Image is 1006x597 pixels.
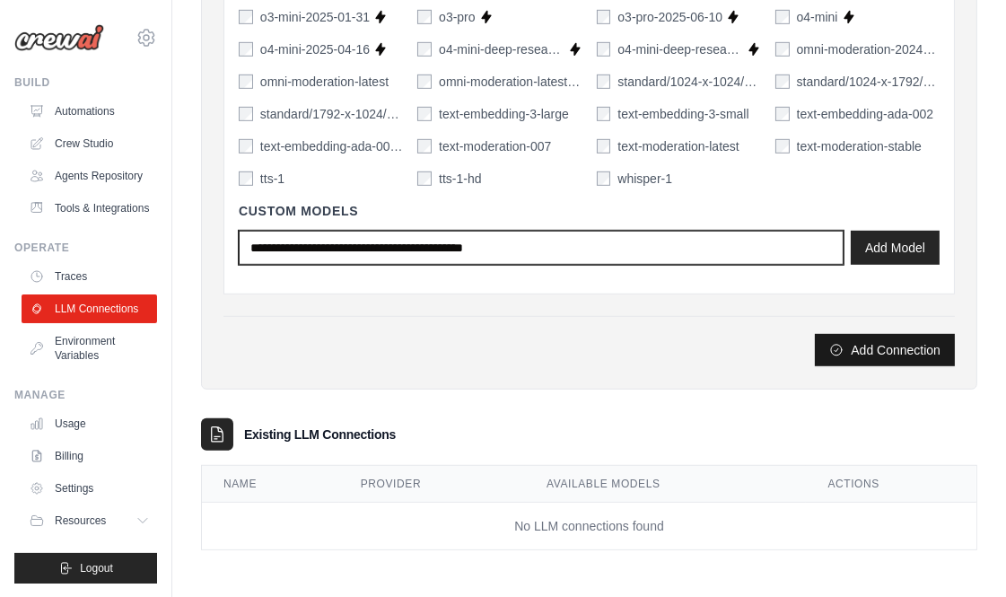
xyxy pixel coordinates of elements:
[239,75,253,89] input: omni-moderation-latest
[617,137,739,155] label: text-moderation-latest
[815,334,955,366] button: Add Connection
[617,105,748,123] label: text-embedding-3-small
[775,75,790,89] input: standard/1024-x-1792/dall-e-3
[80,561,113,575] span: Logout
[239,42,253,57] input: o4-mini-2025-04-16
[797,73,940,91] label: standard/1024-x-1792/dall-e-3
[597,107,611,121] input: text-embedding-3-small
[22,294,157,323] a: LLM Connections
[439,170,481,188] label: tts-1-hd
[617,8,722,26] label: o3-pro-2025-06-10
[806,466,976,503] th: Actions
[797,8,838,26] label: o4-mini
[239,202,940,220] h4: Custom Models
[14,241,157,255] div: Operate
[239,10,253,24] input: o3-mini-2025-01-31
[775,42,790,57] input: omni-moderation-2024-09-26
[260,73,389,91] label: omni-moderation-latest
[597,171,611,186] input: whisper-1
[439,137,551,155] label: text-moderation-007
[14,75,157,90] div: Build
[417,107,432,121] input: text-embedding-3-large
[525,466,806,503] th: Available Models
[22,327,157,370] a: Environment Variables
[22,409,157,438] a: Usage
[417,10,432,24] input: o3-pro
[597,42,611,57] input: o4-mini-deep-research-2025-06-26
[417,139,432,154] input: text-moderation-007
[239,171,253,186] input: tts-1
[14,388,157,402] div: Manage
[417,42,432,57] input: o4-mini-deep-research
[260,105,403,123] label: standard/1792-x-1024/dall-e-3
[439,8,475,26] label: o3-pro
[417,75,432,89] input: omni-moderation-latest-intents
[239,107,253,121] input: standard/1792-x-1024/dall-e-3
[22,262,157,291] a: Traces
[775,139,790,154] input: text-moderation-stable
[202,466,339,503] th: Name
[260,8,370,26] label: o3-mini-2025-01-31
[597,75,611,89] input: standard/1024-x-1024/dall-e-3
[797,40,940,58] label: omni-moderation-2024-09-26
[775,10,790,24] input: o4-mini
[260,170,284,188] label: tts-1
[597,10,611,24] input: o3-pro-2025-06-10
[22,194,157,223] a: Tools & Integrations
[239,139,253,154] input: text-embedding-ada-002-v2
[775,107,790,121] input: text-embedding-ada-002
[22,442,157,470] a: Billing
[244,426,396,443] h3: Existing LLM Connections
[202,502,976,549] td: No LLM connections found
[14,553,157,584] button: Logout
[617,73,760,91] label: standard/1024-x-1024/dall-e-3
[22,129,157,158] a: Crew Studio
[22,474,157,503] a: Settings
[22,97,157,126] a: Automations
[260,40,370,58] label: o4-mini-2025-04-16
[439,105,569,123] label: text-embedding-3-large
[617,40,742,58] label: o4-mini-deep-research-2025-06-26
[597,139,611,154] input: text-moderation-latest
[55,514,106,528] span: Resources
[22,506,157,535] button: Resources
[339,466,525,503] th: Provider
[260,137,403,155] label: text-embedding-ada-002-v2
[439,73,582,91] label: omni-moderation-latest-intents
[14,24,104,51] img: Logo
[617,170,672,188] label: whisper-1
[797,105,934,123] label: text-embedding-ada-002
[439,40,564,58] label: o4-mini-deep-research
[851,231,940,265] button: Add Model
[417,171,432,186] input: tts-1-hd
[797,137,922,155] label: text-moderation-stable
[22,162,157,190] a: Agents Repository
